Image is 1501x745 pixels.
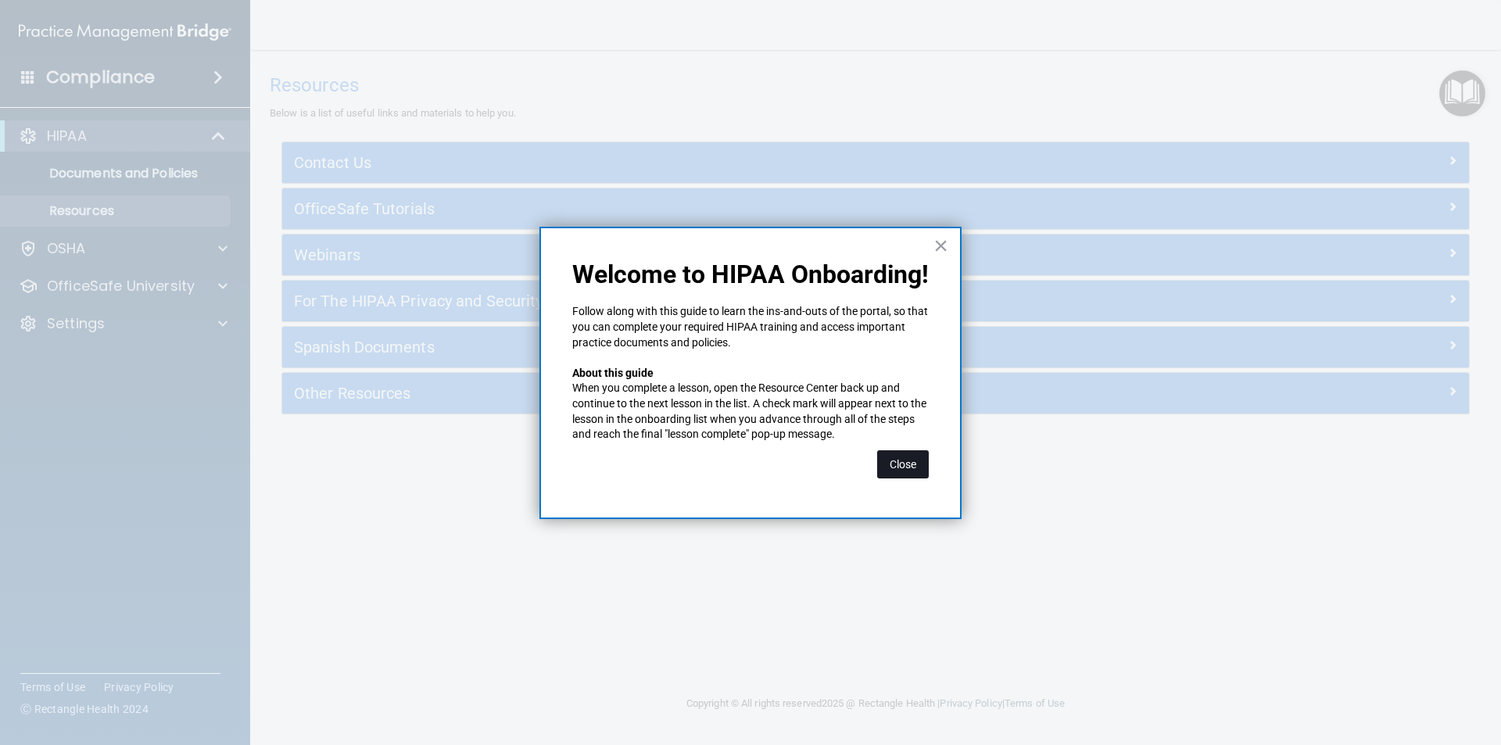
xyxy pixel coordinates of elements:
strong: About this guide [572,367,654,379]
p: Follow along with this guide to learn the ins-and-outs of the portal, so that you can complete yo... [572,304,929,350]
button: Close [933,233,948,258]
button: Close [877,450,929,478]
p: Welcome to HIPAA Onboarding! [572,260,929,289]
iframe: Drift Widget Chat Controller [1423,637,1482,697]
p: When you complete a lesson, open the Resource Center back up and continue to the next lesson in t... [572,381,929,442]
